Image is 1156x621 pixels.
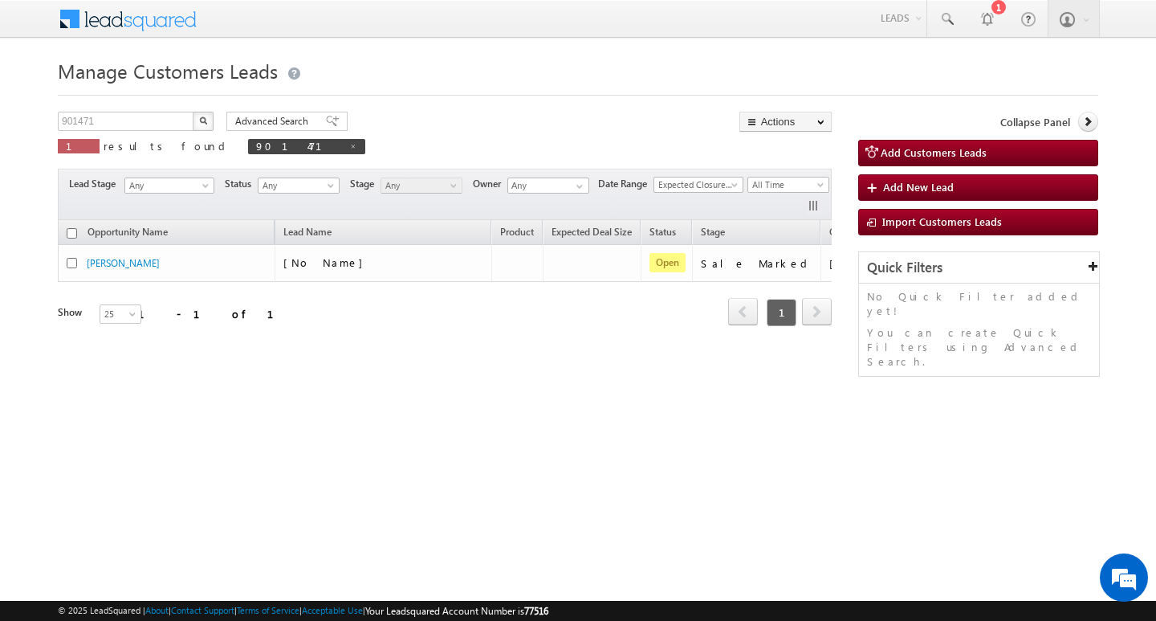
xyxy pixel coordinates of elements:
[507,178,589,194] input: Type to Search
[58,305,87,320] div: Show
[237,605,299,615] a: Terms of Service
[543,223,640,244] a: Expected Deal Size
[568,178,588,194] a: Show All Items
[258,178,335,193] span: Any
[867,325,1091,369] p: You can create Quick Filters using Advanced Search.
[88,226,168,238] span: Opportunity Name
[829,256,934,271] div: [PERSON_NAME]
[473,177,507,191] span: Owner
[258,178,340,194] a: Any
[867,289,1091,318] p: No Quick Filter added yet!
[883,180,954,194] span: Add New Lead
[728,298,758,325] span: prev
[67,228,77,239] input: Check all records
[275,223,340,244] span: Lead Name
[125,178,209,193] span: Any
[100,307,143,321] span: 25
[87,257,160,269] a: [PERSON_NAME]
[500,226,534,238] span: Product
[235,114,313,129] span: Advanced Search
[350,177,381,191] span: Stage
[882,214,1002,228] span: Import Customers Leads
[802,298,832,325] span: next
[199,116,207,125] img: Search
[649,253,686,272] span: Open
[365,605,548,617] span: Your Leadsquared Account Number is
[747,177,829,193] a: All Time
[654,178,738,192] span: Expected Closure Date
[302,605,363,615] a: Acceptable Use
[58,58,278,84] span: Manage Customers Leads
[748,178,824,192] span: All Time
[701,226,725,238] span: Stage
[138,304,293,323] div: 1 - 1 of 1
[1000,115,1070,129] span: Collapse Panel
[104,139,231,153] span: results found
[693,223,733,244] a: Stage
[881,145,987,159] span: Add Customers Leads
[701,256,813,271] div: Sale Marked
[100,304,141,324] a: 25
[381,178,462,194] a: Any
[598,177,653,191] span: Date Range
[225,177,258,191] span: Status
[524,605,548,617] span: 77516
[653,177,743,193] a: Expected Closure Date
[145,605,169,615] a: About
[829,226,857,238] span: Owner
[767,299,796,326] span: 1
[66,139,92,153] span: 1
[859,252,1099,284] div: Quick Filters
[256,139,341,153] span: 901471
[381,178,458,193] span: Any
[79,223,176,244] a: Opportunity Name
[171,605,234,615] a: Contact Support
[802,300,832,325] a: next
[739,112,832,132] button: Actions
[552,226,632,238] span: Expected Deal Size
[641,223,684,244] a: Status
[124,178,214,194] a: Any
[283,255,371,269] span: [No Name]
[69,177,122,191] span: Lead Stage
[58,603,548,619] span: © 2025 LeadSquared | | | | |
[728,300,758,325] a: prev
